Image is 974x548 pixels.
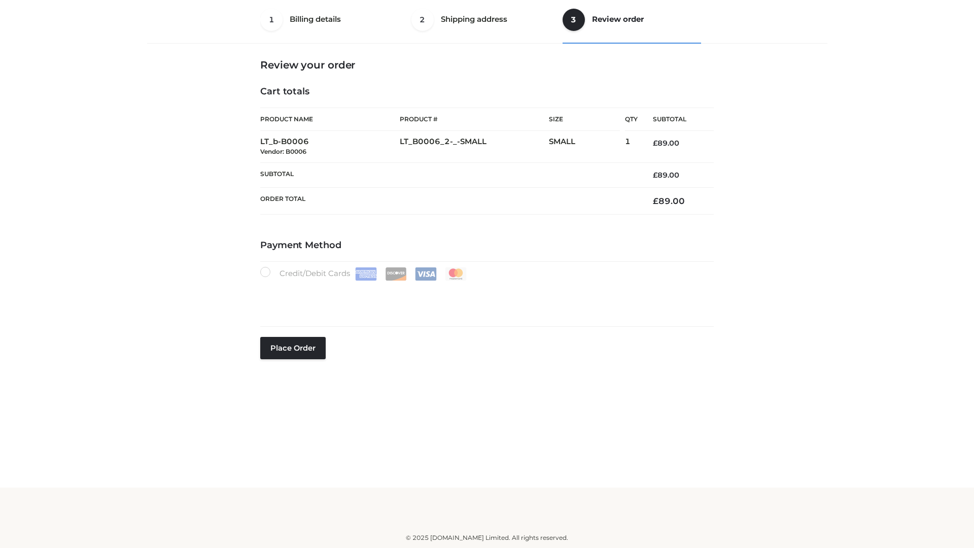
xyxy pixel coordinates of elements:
h4: Payment Method [260,240,714,251]
img: Amex [355,267,377,281]
th: Product # [400,108,549,131]
h4: Cart totals [260,86,714,97]
span: £ [653,196,658,206]
bdi: 89.00 [653,139,679,148]
img: Visa [415,267,437,281]
th: Order Total [260,188,638,215]
bdi: 89.00 [653,170,679,180]
th: Product Name [260,108,400,131]
small: Vendor: B0006 [260,148,306,155]
td: 1 [625,131,638,163]
span: £ [653,170,657,180]
h3: Review your order [260,59,714,71]
td: LT_b-B0006 [260,131,400,163]
bdi: 89.00 [653,196,685,206]
label: Credit/Debit Cards [260,267,468,281]
th: Subtotal [638,108,714,131]
button: Place order [260,337,326,359]
iframe: Secure payment input frame [258,279,712,316]
th: Subtotal [260,162,638,187]
div: © 2025 [DOMAIN_NAME] Limited. All rights reserved. [151,533,823,543]
td: SMALL [549,131,625,163]
th: Qty [625,108,638,131]
img: Discover [385,267,407,281]
img: Mastercard [445,267,467,281]
span: £ [653,139,657,148]
td: LT_B0006_2-_-SMALL [400,131,549,163]
th: Size [549,108,620,131]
